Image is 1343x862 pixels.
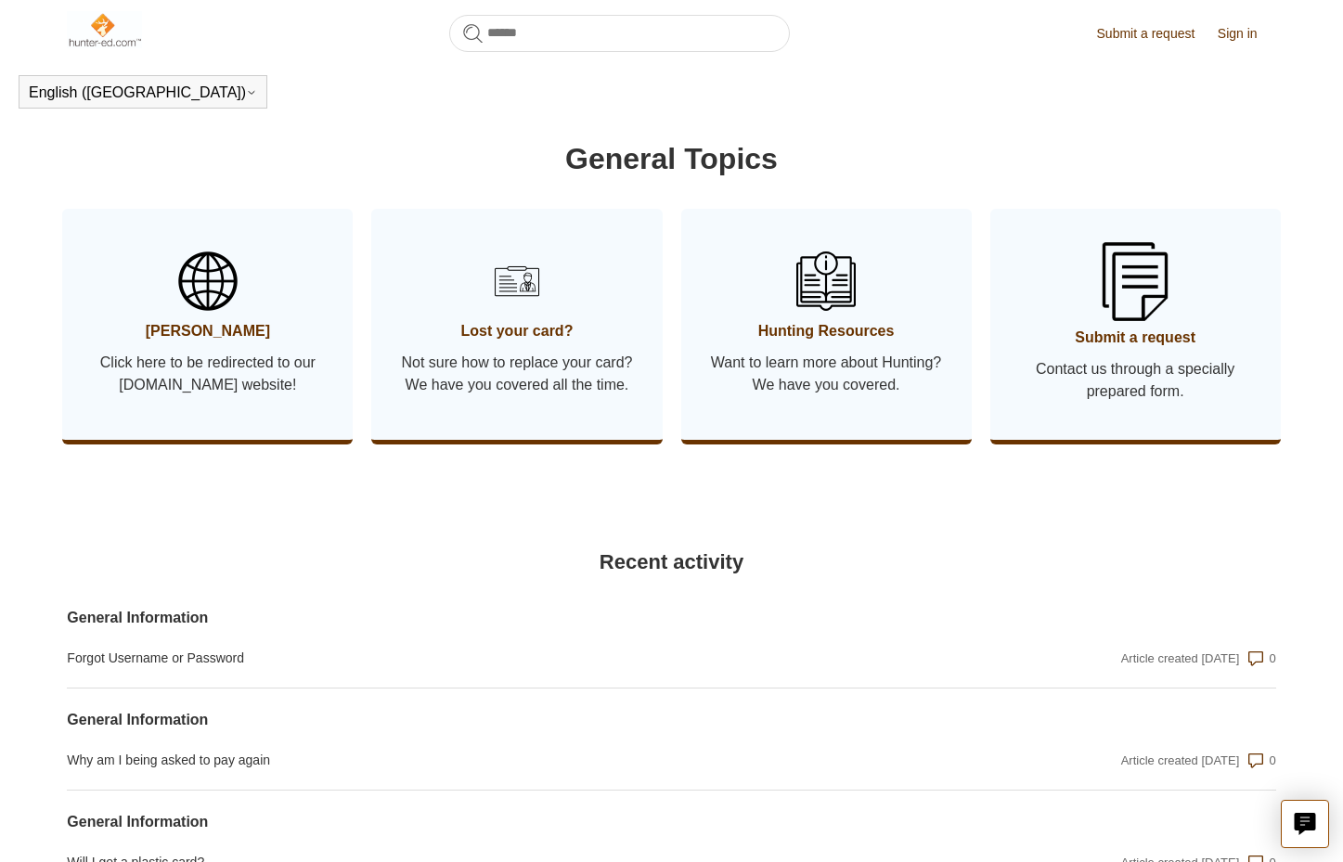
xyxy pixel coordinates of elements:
[1018,358,1253,403] span: Contact us through a specially prepared form.
[1121,650,1240,668] div: Article created [DATE]
[1218,24,1276,44] a: Sign in
[709,320,944,342] span: Hunting Resources
[399,320,634,342] span: Lost your card?
[1018,327,1253,349] span: Submit a request
[681,209,972,440] a: Hunting Resources Want to learn more about Hunting? We have you covered.
[990,209,1281,440] a: Submit a request Contact us through a specially prepared form.
[1281,800,1329,848] button: Live chat
[487,251,547,311] img: 01HZPCYSH6ZB6VTWVB6HCD0F6B
[1121,752,1240,770] div: Article created [DATE]
[449,15,790,52] input: Search
[67,649,913,668] a: Forgot Username or Password
[1097,24,1214,44] a: Submit a request
[67,709,913,731] a: General Information
[399,352,634,396] span: Not sure how to replace your card? We have you covered all the time.
[709,352,944,396] span: Want to learn more about Hunting? We have you covered.
[796,251,856,311] img: 01HZPCYSN9AJKKHAEXNV8VQ106
[90,352,325,396] span: Click here to be redirected to our [DOMAIN_NAME] website!
[1103,242,1168,320] img: 01HZPCYSSKB2GCFG1V3YA1JVB9
[90,320,325,342] span: [PERSON_NAME]
[67,11,142,48] img: Hunter-Ed Help Center home page
[67,811,913,833] a: General Information
[62,209,353,440] a: [PERSON_NAME] Click here to be redirected to our [DOMAIN_NAME] website!
[67,547,1275,577] h2: Recent activity
[29,84,257,101] button: English ([GEOGRAPHIC_DATA])
[67,607,913,629] a: General Information
[371,209,662,440] a: Lost your card? Not sure how to replace your card? We have you covered all the time.
[178,251,238,311] img: 01HZPCYSBW5AHTQ31RY2D2VRJS
[67,136,1275,181] h1: General Topics
[67,751,913,770] a: Why am I being asked to pay again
